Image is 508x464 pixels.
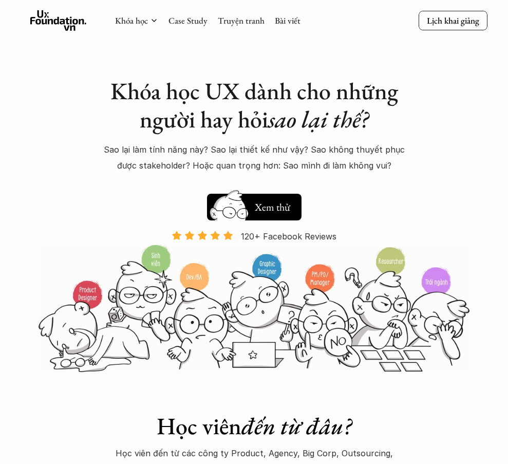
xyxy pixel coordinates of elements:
[427,15,479,26] p: Lịch khai giảng
[253,200,291,214] h5: Xem thử
[241,411,352,441] em: đến từ đâu?
[218,15,265,26] a: Truyện tranh
[268,104,369,135] em: sao lại thế?
[108,412,400,440] h1: Học viên
[207,189,302,220] a: Xem thử
[101,142,407,173] p: Sao lại làm tính năng này? Sao lại thiết kế như vậy? Sao không thuyết phục được stakeholder? Hoặc...
[241,229,336,244] p: 120+ Facebook Reviews
[419,11,487,30] a: Lịch khai giảng
[168,15,208,26] a: Case Study
[275,15,300,26] a: Bài viết
[101,77,407,134] h1: Khóa học UX dành cho những người hay hỏi
[115,15,148,26] a: Khóa học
